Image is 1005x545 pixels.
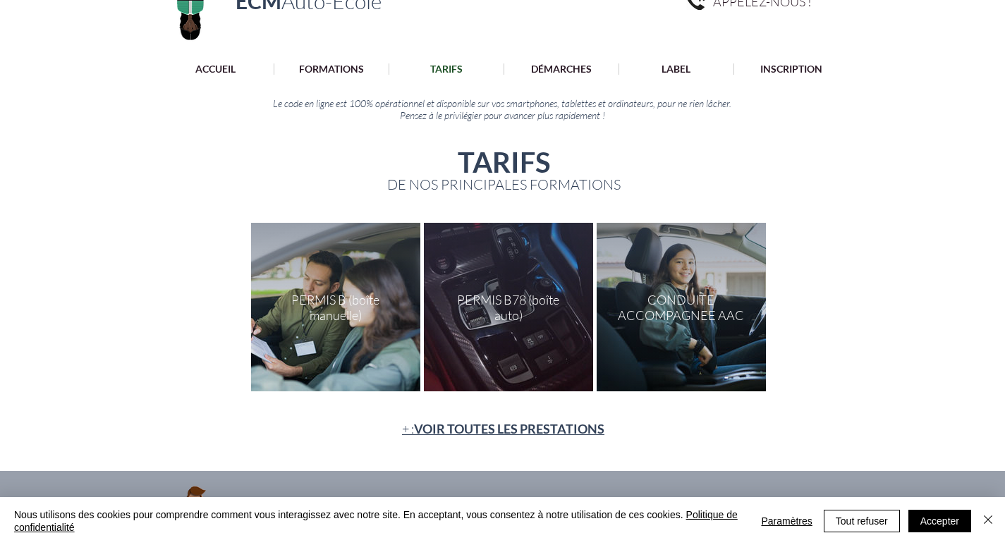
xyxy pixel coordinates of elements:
[414,421,604,436] span: VOIR TOUTES LES PRESTATIONS
[744,321,1005,545] iframe: Wix Chat
[504,63,619,75] a: DÉMARCHES
[292,63,371,75] p: FORMATIONS
[733,63,848,75] a: INSCRIPTION
[980,508,997,534] button: Fermer
[423,63,470,75] p: TARIFS
[761,510,812,532] span: Paramètres
[402,421,604,436] a: + :VOIR TOUTES LES PRESTATIONS
[824,510,900,532] button: Tout refuser
[387,176,621,193] span: DE NOS PRINCIPALES FORMATIONS
[400,109,605,121] span: Pensez à le privilégier pour avancer plus rapidement !
[908,510,971,532] button: Accepter
[14,508,744,534] span: Nous utilisons des cookies pour comprendre comment vous interagissez avec notre site. En acceptan...
[389,63,504,75] a: TARIFS
[274,63,389,75] a: FORMATIONS
[980,511,997,528] img: Fermer
[188,63,243,75] p: ACCUEIL
[524,63,599,75] p: DÉMARCHES
[619,63,733,75] a: LABEL
[402,421,604,436] span: + :
[273,97,731,109] span: Le code en ligne est 100% opérationnel et disponible sur vos smartphones, tablettes et ordinateur...
[158,63,274,75] a: ACCUEIL
[654,63,698,75] p: LABEL
[157,63,849,75] nav: Site
[14,509,738,533] a: Politique de confidentialité
[458,145,550,179] span: TARIFS
[753,63,829,75] p: INSCRIPTION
